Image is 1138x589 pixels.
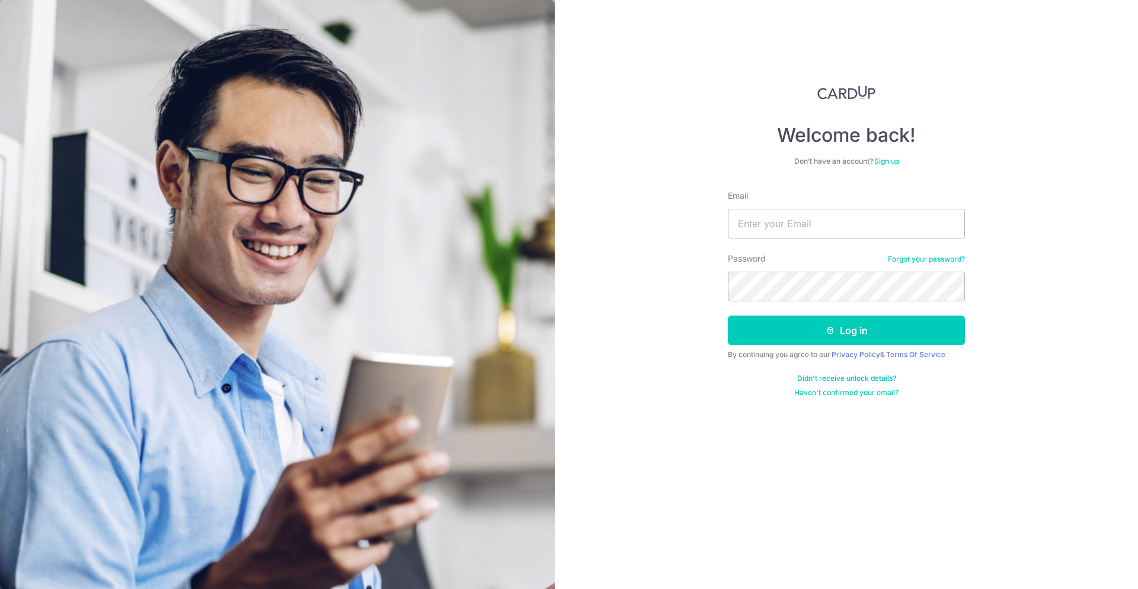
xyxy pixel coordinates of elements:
[728,350,965,359] div: By continuing you agree to our &
[728,123,965,147] h4: Welcome back!
[832,350,880,359] a: Privacy Policy
[797,374,896,383] a: Didn't receive unlock details?
[728,316,965,345] button: Log in
[728,209,965,238] input: Enter your Email
[728,253,766,265] label: Password
[794,388,899,397] a: Haven't confirmed your email?
[728,157,965,166] div: Don’t have an account?
[817,85,875,100] img: CardUp Logo
[888,254,965,264] a: Forgot your password?
[874,157,899,165] a: Sign up
[728,190,748,202] label: Email
[886,350,945,359] a: Terms Of Service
